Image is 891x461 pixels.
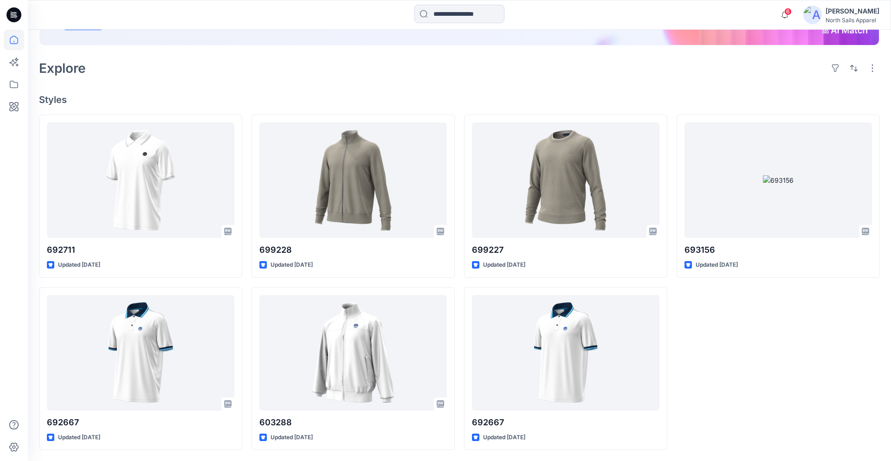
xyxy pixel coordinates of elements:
[483,433,525,442] p: Updated [DATE]
[259,416,447,429] p: 603288
[47,122,234,238] a: 692711
[47,243,234,256] p: 692711
[826,6,879,17] div: [PERSON_NAME]
[39,61,86,76] h2: Explore
[259,122,447,238] a: 699228
[47,416,234,429] p: 692667
[483,260,525,270] p: Updated [DATE]
[271,433,313,442] p: Updated [DATE]
[271,260,313,270] p: Updated [DATE]
[39,94,880,105] h4: Styles
[803,6,822,24] img: avatar
[696,260,738,270] p: Updated [DATE]
[58,260,100,270] p: Updated [DATE]
[58,433,100,442] p: Updated [DATE]
[259,295,447,410] a: 603288
[472,295,659,410] a: 692667
[47,295,234,410] a: 692667
[259,243,447,256] p: 699228
[684,122,872,238] a: 693156
[826,17,879,24] div: North Sails Apparel
[472,416,659,429] p: 692667
[472,122,659,238] a: 699227
[472,243,659,256] p: 699227
[784,8,792,15] span: 6
[684,243,872,256] p: 693156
